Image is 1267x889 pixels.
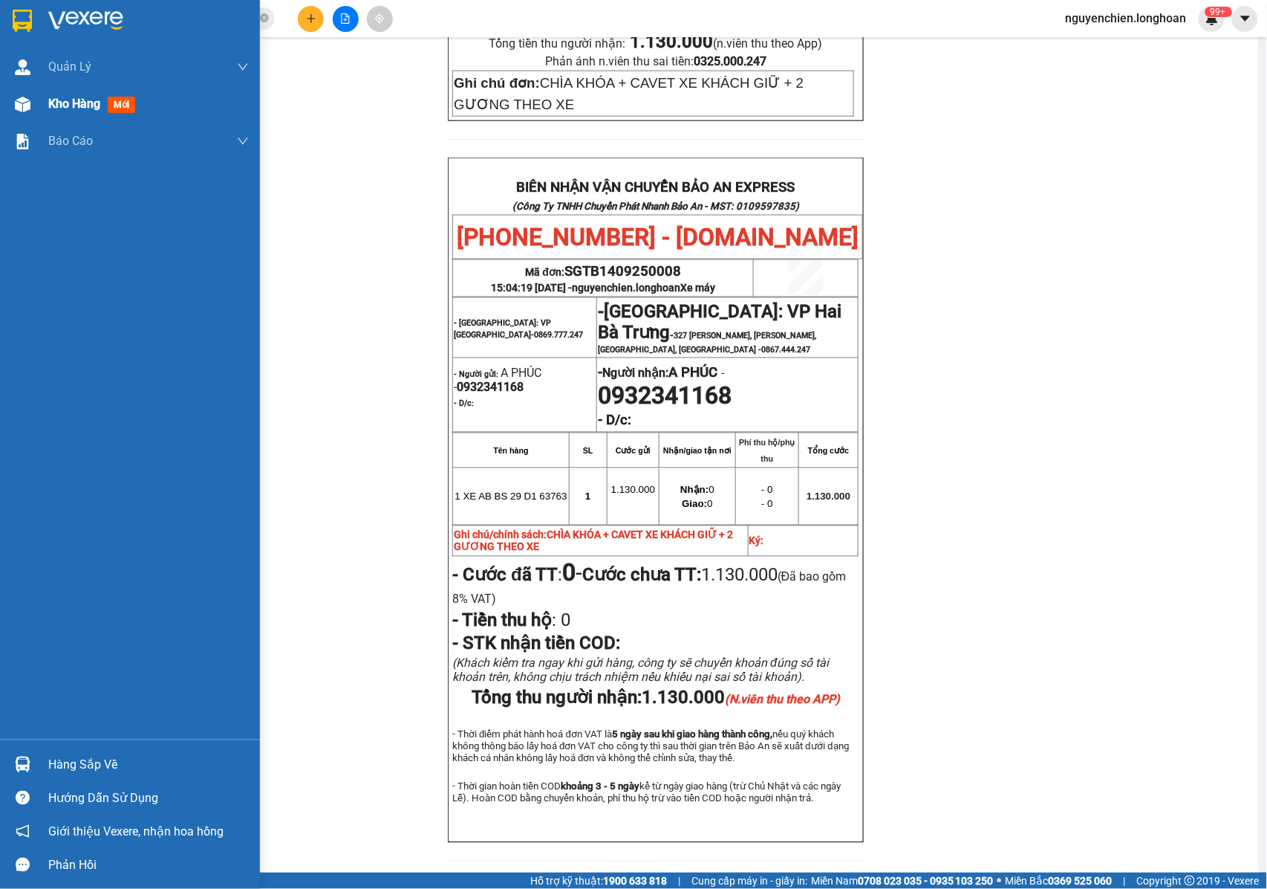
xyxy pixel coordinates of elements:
[48,754,249,776] div: Hàng sắp về
[15,97,30,112] img: warehouse-icon
[491,282,715,294] span: 15:04:19 [DATE] -
[340,13,351,24] span: file-add
[642,688,840,708] span: 1.130.000
[454,366,541,395] span: A PHÚC -
[598,365,717,381] strong: -
[237,135,249,147] span: down
[603,875,667,887] strong: 1900 633 818
[333,6,359,32] button: file-add
[454,529,733,553] strong: Ghi chú/chính sách:
[472,688,840,708] span: Tổng thu người nhận:
[598,301,604,322] span: -
[556,610,570,631] span: 0
[680,485,709,496] strong: Nhận:
[616,447,651,456] strong: Cước gửi
[1054,9,1199,28] span: nguyenchien.longhoan
[682,499,707,510] strong: Giao:
[534,330,583,340] span: 0869.777.247
[454,529,733,553] span: CHÌA KHÓA + CAVET XE KHÁCH GIỮ + 2 GƯƠNG THEO XE
[582,565,701,586] strong: Cước chưa TT:
[1124,873,1126,889] span: |
[16,791,30,805] span: question-circle
[454,75,804,112] span: CHÌA KHÓA + CAVET XE KHÁCH GIỮ + 2 GƯƠNG THEO XE
[455,491,567,502] span: 1 XE AB BS 29 D1 63763
[630,36,822,51] span: (n.viên thu theo App)
[452,633,620,654] span: - STK nhận tiền COD:
[858,875,994,887] strong: 0708 023 035 - 0935 103 250
[48,787,249,809] div: Hướng dẫn sử dụng
[997,878,1002,884] span: ⚪️
[749,535,764,547] strong: Ký:
[545,54,766,68] span: Phản ánh n.viên thu sai tiền:
[48,822,224,841] span: Giới thiệu Vexere, nhận hoa hồng
[13,10,32,32] img: logo-vxr
[48,57,91,76] span: Quản Lý
[598,413,631,429] strong: - D/c:
[1205,7,1232,17] sup: 457
[454,318,583,340] span: - [GEOGRAPHIC_DATA]: VP [GEOGRAPHIC_DATA]-
[564,263,681,279] span: SGTB1409250008
[15,134,30,149] img: solution-icon
[663,447,732,456] strong: Nhận/giao tận nơi
[493,447,528,456] strong: Tên hàng
[739,439,795,464] strong: Phí thu hộ/phụ thu
[562,559,582,587] span: -
[678,873,680,889] span: |
[298,6,324,32] button: plus
[454,75,540,91] strong: Ghi chú đơn:
[454,370,498,380] strong: - Người gửi:
[452,565,558,586] strong: - Cước đã TT
[48,854,249,876] div: Phản hồi
[598,331,816,355] span: 327 [PERSON_NAME], [PERSON_NAME], [GEOGRAPHIC_DATA], [GEOGRAPHIC_DATA] -
[530,873,667,889] span: Hỗ trợ kỹ thuật:
[452,656,829,685] span: (Khách kiểm tra ngay khi gửi hàng, công ty sẽ chuyển khoản đúng số tài khoản trên, không chịu trá...
[15,757,30,772] img: warehouse-icon
[694,54,766,68] strong: 0325.000.247
[583,447,593,456] strong: SL
[680,282,715,294] span: Xe máy
[18,42,304,53] strong: (Công Ty TNHH Chuyển Phát Nhanh Bảo An - MST: 0109597835)
[761,499,773,510] span: - 0
[562,559,576,587] strong: 0
[680,485,714,496] span: 0
[15,59,30,75] img: warehouse-icon
[16,824,30,838] span: notification
[1239,12,1252,25] span: caret-down
[512,201,799,212] strong: (Công Ty TNHH Chuyển Phát Nhanh Bảo An - MST: 0109597835)
[306,13,316,24] span: plus
[56,58,270,114] span: [PHONE_NUMBER] - [DOMAIN_NAME]
[454,399,474,409] strong: - D/c:
[572,282,715,294] span: nguyenchien.longhoan
[598,382,732,410] span: 0932341168
[717,366,724,381] span: -
[1205,12,1219,25] img: icon-new-feature
[598,308,841,355] span: -
[48,97,100,111] span: Kho hàng
[526,266,682,278] span: Mã đơn:
[457,381,524,395] span: 0932341168
[374,13,385,24] span: aim
[1232,6,1258,32] button: caret-down
[16,858,30,872] span: message
[691,873,807,889] span: Cung cấp máy in - giấy in:
[452,610,570,631] span: :
[489,36,822,51] span: Tổng tiền thu người nhận:
[48,132,93,150] span: Báo cáo
[1049,875,1113,887] strong: 0369 525 060
[630,31,713,52] strong: 1.130.000
[260,13,269,22] span: close-circle
[761,485,773,496] span: - 0
[452,781,841,804] span: - Thời gian hoàn tiền COD kể từ ngày giao hàng (trừ Chủ Nhật và các ngày Lễ). Hoàn COD bằng chuyể...
[260,12,269,26] span: close-circle
[612,729,772,740] strong: 5 ngày sau khi giao hàng thành công,
[761,345,810,355] span: 0867.444.247
[585,491,590,502] span: 1
[1006,873,1113,889] span: Miền Bắc
[808,447,849,456] strong: Tổng cước
[457,223,859,251] span: [PHONE_NUMBER] - [DOMAIN_NAME]
[668,365,717,381] span: A PHÚC
[561,781,639,792] strong: khoảng 3 - 5 ngày
[452,610,552,631] strong: - Tiền thu hộ
[452,729,849,764] span: - Thời điểm phát hành hoá đơn VAT là nếu quý khách không thông báo lấy hoá đơn VAT cho công ty th...
[611,485,655,496] span: 1.130.000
